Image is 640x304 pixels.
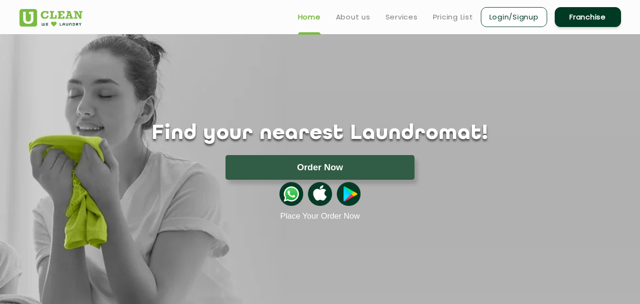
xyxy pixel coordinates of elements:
h1: Find your nearest Laundromat! [12,122,628,146]
a: Services [386,11,418,23]
img: UClean Laundry and Dry Cleaning [19,9,82,27]
button: Order Now [225,155,415,180]
img: apple-icon.png [308,182,332,206]
a: Place Your Order Now [280,212,360,221]
a: Franchise [555,7,621,27]
a: Home [298,11,321,23]
img: playstoreicon.png [337,182,361,206]
img: whatsappicon.png [279,182,303,206]
a: About us [336,11,370,23]
a: Pricing List [433,11,473,23]
a: Login/Signup [481,7,547,27]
